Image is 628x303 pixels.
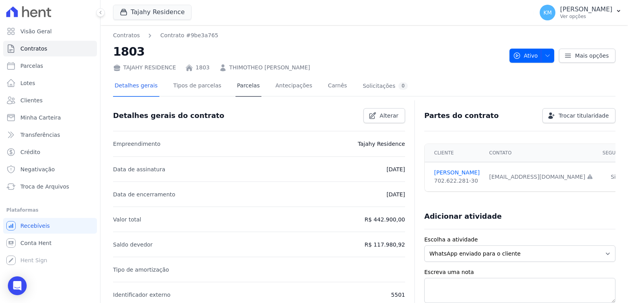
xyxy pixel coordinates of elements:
[113,111,224,120] h3: Detalhes gerais do contrato
[113,31,503,40] nav: Breadcrumb
[3,144,97,160] a: Crédito
[575,52,609,60] span: Mais opções
[20,62,43,70] span: Parcelas
[365,240,405,249] p: R$ 117.980,92
[326,76,349,97] a: Carnês
[20,131,60,139] span: Transferências
[559,112,609,120] span: Trocar titularidade
[542,108,615,123] a: Trocar titularidade
[358,139,405,149] p: Tajahy Residence
[20,148,40,156] span: Crédito
[3,41,97,56] a: Contratos
[113,139,161,149] p: Empreendimento
[424,212,502,221] h3: Adicionar atividade
[113,5,192,20] button: Tajahy Residence
[235,76,261,97] a: Parcelas
[3,93,97,108] a: Clientes
[363,82,408,90] div: Solicitações
[560,5,612,13] p: [PERSON_NAME]
[113,31,140,40] a: Contratos
[274,76,314,97] a: Antecipações
[172,76,223,97] a: Tipos de parcelas
[3,75,97,91] a: Lotes
[8,276,27,295] div: Open Intercom Messenger
[489,173,593,181] div: [EMAIL_ADDRESS][DOMAIN_NAME]
[391,290,405,299] p: 5501
[380,112,398,120] span: Alterar
[363,108,405,123] a: Alterar
[509,49,555,63] button: Ativo
[543,10,551,15] span: KM
[387,190,405,199] p: [DATE]
[113,31,218,40] nav: Breadcrumb
[160,31,218,40] a: Contrato #9be3a765
[424,268,615,276] label: Escreva uma nota
[3,235,97,251] a: Conta Hent
[387,165,405,174] p: [DATE]
[533,2,628,24] button: KM [PERSON_NAME] Ver opções
[113,64,176,72] div: TAJAHY RESIDENCE
[3,58,97,74] a: Parcelas
[365,215,405,224] p: R$ 442.900,00
[20,165,55,173] span: Negativação
[3,218,97,234] a: Recebíveis
[20,27,52,35] span: Visão Geral
[424,236,615,244] label: Escolha a atividade
[6,205,94,215] div: Plataformas
[3,161,97,177] a: Negativação
[113,290,170,299] p: Identificador externo
[229,64,310,72] a: THIMOTHEO [PERSON_NAME]
[513,49,538,63] span: Ativo
[424,111,499,120] h3: Partes do contrato
[113,165,165,174] p: Data de assinatura
[20,79,35,87] span: Lotes
[398,82,408,90] div: 0
[434,169,480,177] a: [PERSON_NAME]
[20,96,42,104] span: Clientes
[113,43,503,60] h2: 1803
[113,240,153,249] p: Saldo devedor
[113,265,169,274] p: Tipo de amortização
[425,144,484,162] th: Cliente
[113,215,141,224] p: Valor total
[20,114,61,122] span: Minha Carteira
[20,45,47,53] span: Contratos
[3,179,97,194] a: Troca de Arquivos
[113,76,159,97] a: Detalhes gerais
[361,76,409,97] a: Solicitações0
[559,49,615,63] a: Mais opções
[3,110,97,125] a: Minha Carteira
[20,222,50,230] span: Recebíveis
[20,239,51,247] span: Conta Hent
[3,24,97,39] a: Visão Geral
[434,177,480,185] div: 702.622.281-30
[195,64,210,72] a: 1803
[560,13,612,20] p: Ver opções
[3,127,97,143] a: Transferências
[113,190,175,199] p: Data de encerramento
[20,183,69,191] span: Troca de Arquivos
[484,144,598,162] th: Contato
